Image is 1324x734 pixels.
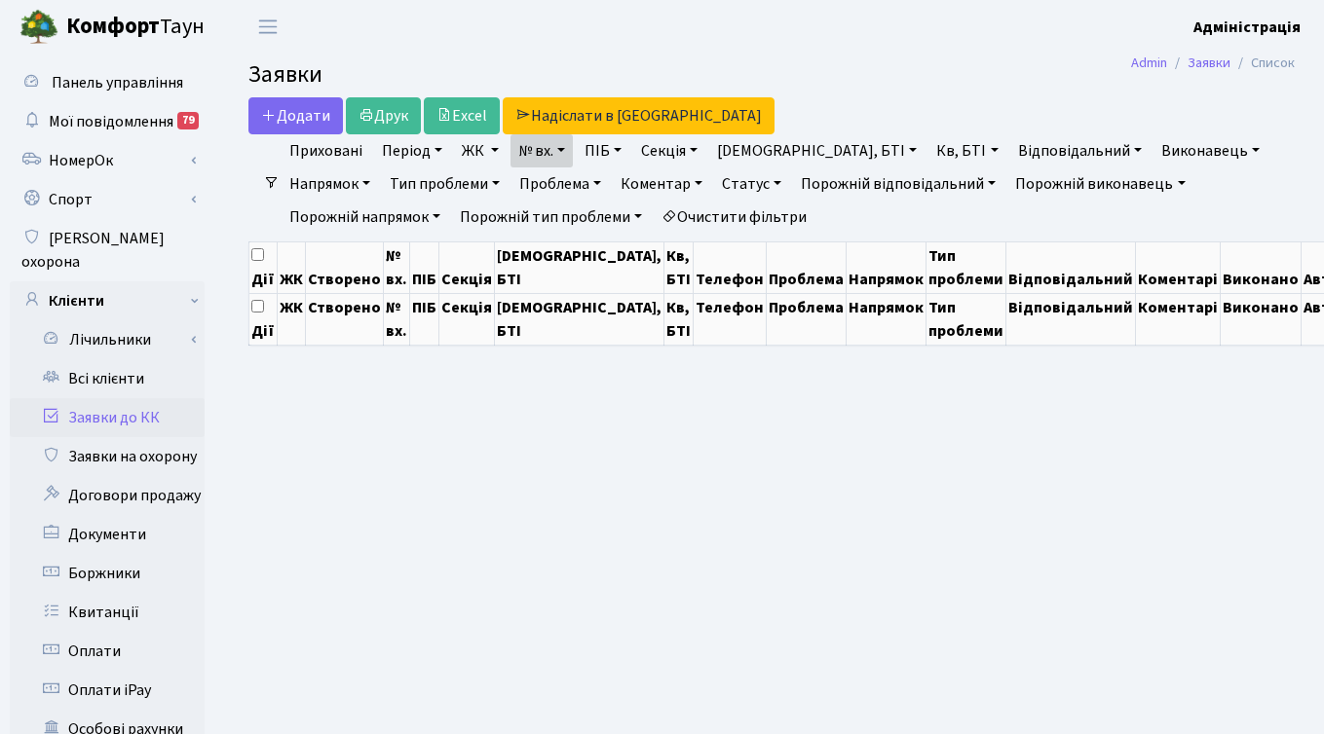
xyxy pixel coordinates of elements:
[346,97,421,134] a: Друк
[1193,17,1301,38] b: Адміністрація
[261,105,330,127] span: Додати
[1193,16,1301,39] a: Адміністрація
[66,11,205,44] span: Таун
[306,293,384,345] th: Створено
[1006,241,1136,293] th: Відповідальний
[439,241,495,293] th: Секція
[511,167,609,201] a: Проблема
[244,11,292,43] button: Переключити навігацію
[10,476,205,515] a: Договори продажу
[1136,293,1221,345] th: Коментарі
[1102,43,1324,84] nav: breadcrumb
[384,241,410,293] th: № вх.
[10,632,205,671] a: Оплати
[22,320,205,359] a: Лічильники
[49,111,173,132] span: Мої повідомлення
[664,293,694,345] th: Кв, БТІ
[282,134,370,167] a: Приховані
[10,102,205,141] a: Мої повідомлення79
[1221,241,1302,293] th: Виконано
[384,293,410,345] th: № вх.
[577,134,629,167] a: ПІБ
[1221,293,1302,345] th: Виконано
[1188,53,1230,73] a: Заявки
[439,293,495,345] th: Секція
[10,141,205,180] a: НомерОк
[793,167,1003,201] a: Порожній відповідальний
[633,134,705,167] a: Секція
[10,671,205,710] a: Оплати iPay
[452,201,650,234] a: Порожній тип проблеми
[1010,134,1150,167] a: Відповідальний
[10,281,205,320] a: Клієнти
[709,134,925,167] a: [DEMOGRAPHIC_DATA], БТІ
[10,515,205,554] a: Документи
[10,63,205,102] a: Панель управління
[10,398,205,437] a: Заявки до КК
[1136,241,1221,293] th: Коментарі
[306,241,384,293] th: Створено
[847,293,927,345] th: Напрямок
[927,293,1006,345] th: Тип проблеми
[278,241,306,293] th: ЖК
[495,241,664,293] th: [DEMOGRAPHIC_DATA], БТІ
[928,134,1005,167] a: Кв, БТІ
[1154,134,1267,167] a: Виконавець
[511,134,573,167] a: № вх.
[1006,293,1136,345] th: Відповідальний
[382,167,508,201] a: Тип проблеми
[694,241,767,293] th: Телефон
[424,97,500,134] a: Excel
[495,293,664,345] th: [DEMOGRAPHIC_DATA], БТІ
[248,57,322,92] span: Заявки
[282,201,448,234] a: Порожній напрямок
[52,72,183,93] span: Панель управління
[374,134,450,167] a: Період
[278,293,306,345] th: ЖК
[1007,167,1192,201] a: Порожній виконавець
[714,167,789,201] a: Статус
[654,201,814,234] a: Очистити фільтри
[10,219,205,281] a: [PERSON_NAME] охорона
[410,293,439,345] th: ПІБ
[613,167,710,201] a: Коментар
[847,241,927,293] th: Напрямок
[10,593,205,632] a: Квитанції
[10,554,205,593] a: Боржники
[454,134,507,167] a: ЖК
[767,241,847,293] th: Проблема
[10,437,205,476] a: Заявки на охорону
[19,8,58,47] img: logo.png
[177,112,199,129] div: 79
[664,241,694,293] th: Кв, БТІ
[1131,53,1167,73] a: Admin
[767,293,847,345] th: Проблема
[694,293,767,345] th: Телефон
[249,293,278,345] th: Дії
[10,180,205,219] a: Спорт
[248,97,343,134] a: Додати
[249,241,278,293] th: Дії
[1230,53,1295,74] li: Список
[282,167,378,201] a: Напрямок
[927,241,1006,293] th: Тип проблеми
[410,241,439,293] th: ПІБ
[10,359,205,398] a: Всі клієнти
[503,97,775,134] a: Надіслати в [GEOGRAPHIC_DATA]
[66,11,160,42] b: Комфорт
